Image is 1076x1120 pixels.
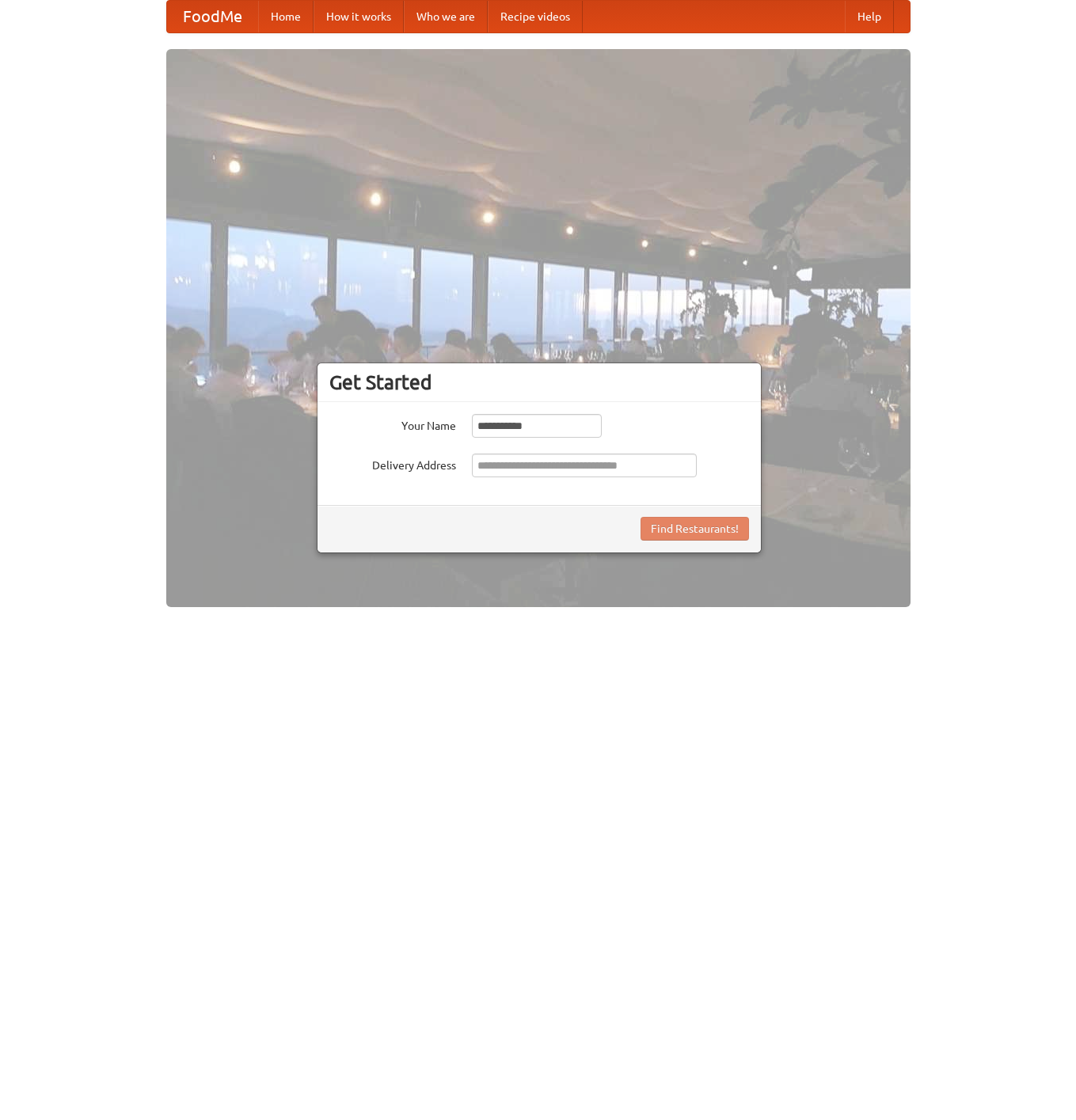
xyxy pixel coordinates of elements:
[167,1,258,32] a: FoodMe
[641,517,749,541] button: Find Restaurants!
[845,1,894,32] a: Help
[314,1,404,32] a: How it works
[258,1,314,32] a: Home
[329,454,456,473] label: Delivery Address
[404,1,488,32] a: Who we are
[329,370,749,394] h3: Get Started
[488,1,583,32] a: Recipe videos
[329,414,456,434] label: Your Name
